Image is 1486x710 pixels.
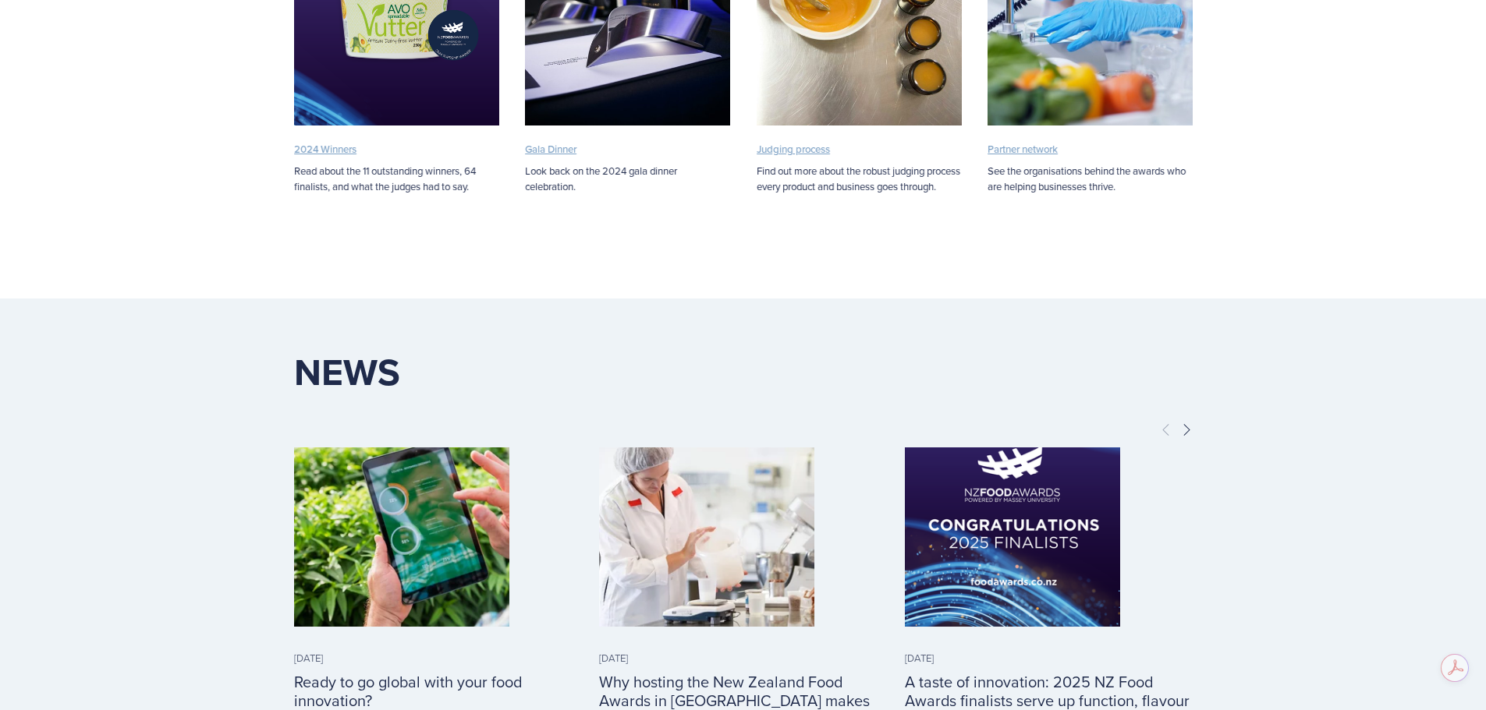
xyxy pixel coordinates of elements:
[905,447,1192,639] a: A taste of innovation: 2025 NZ Food Awards finalists serve up function, flavour and cultural flair
[757,164,962,194] p: Find out more about the robust judging process every product and business goes through.
[294,651,323,665] time: [DATE]
[525,164,730,194] p: Look back on the 2024 gala dinner celebration.
[1180,422,1193,436] span: Next
[294,142,356,156] a: 2024 Winners
[1160,422,1172,436] span: Previous
[599,447,886,639] a: Why hosting the New Zealand Food Awards in Palmy makes perfect sense
[525,142,576,156] a: Gala Dinner
[757,142,830,156] a: Judging process
[294,447,581,639] a: Ready to go global with your food innovation?
[988,164,1193,194] p: See the organisations behind the awards who are helping businesses thrive.
[599,651,628,665] time: [DATE]
[294,412,509,627] img: Ready to go global with your food innovation?
[988,142,1058,156] a: Partner network
[294,164,499,194] p: Read about the 11 outstanding winners, 64 finalists, and what the judges had to say.
[294,348,1193,395] h1: News
[905,651,934,665] time: [DATE]
[599,412,814,627] img: Why hosting the New Zealand Food Awards in Palmy makes perfect sense
[905,412,1120,627] img: A taste of innovation: 2025 NZ Food Awards finalists serve up function, flavour and cultural flair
